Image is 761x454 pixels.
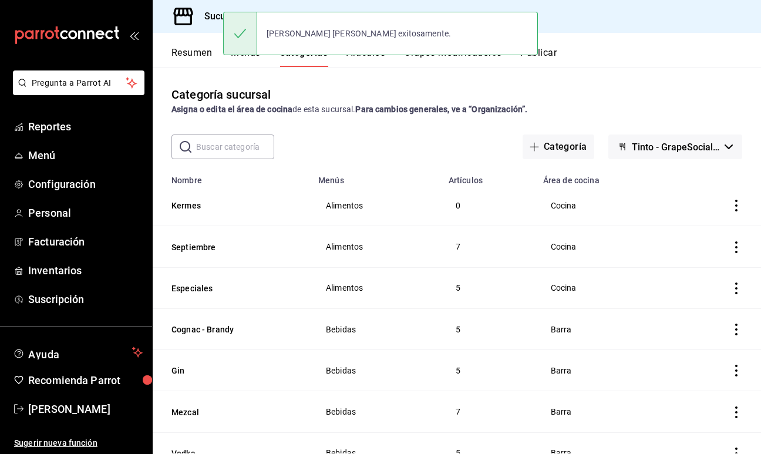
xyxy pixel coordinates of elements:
[326,201,427,210] span: Alimentos
[171,105,292,114] strong: Asigna o edita el área de cocina
[551,408,659,416] span: Barra
[32,77,126,89] span: Pregunta a Parrot AI
[171,47,212,67] button: Resumen
[442,350,536,391] td: 5
[730,200,742,211] button: actions
[171,324,289,335] button: Cognac - Brandy
[8,85,144,97] a: Pregunta a Parrot AI
[442,308,536,349] td: 5
[442,391,536,432] td: 7
[442,267,536,308] td: 5
[608,134,742,159] button: Tinto - GrapeSocialClub
[153,169,311,185] th: Nombre
[14,437,143,449] span: Sugerir nueva función
[551,366,659,375] span: Barra
[730,241,742,253] button: actions
[523,134,594,159] button: Categoría
[326,325,427,334] span: Bebidas
[171,406,289,418] button: Mezcal
[326,243,427,251] span: Alimentos
[129,31,139,40] button: open_drawer_menu
[326,366,427,375] span: Bebidas
[520,47,557,67] button: Publicar
[171,47,761,67] div: navigation tabs
[171,365,289,376] button: Gin
[28,401,143,417] span: [PERSON_NAME]
[171,241,289,253] button: Septiembre
[632,142,720,153] span: Tinto - GrapeSocialClub
[171,200,289,211] button: Kermes
[13,70,144,95] button: Pregunta a Parrot AI
[442,226,536,267] td: 7
[171,103,742,116] div: de esta sucursal.
[442,169,536,185] th: Artículos
[730,365,742,376] button: actions
[28,176,143,192] span: Configuración
[536,169,674,185] th: Área de cocina
[257,21,460,46] div: [PERSON_NAME] [PERSON_NAME] exitosamente.
[28,291,143,307] span: Suscripción
[551,325,659,334] span: Barra
[551,284,659,292] span: Cocina
[326,408,427,416] span: Bebidas
[730,324,742,335] button: actions
[28,147,143,163] span: Menú
[196,135,274,159] input: Buscar categoría
[28,119,143,134] span: Reportes
[28,205,143,221] span: Personal
[551,201,659,210] span: Cocina
[311,169,442,185] th: Menús
[326,284,427,292] span: Alimentos
[28,372,143,388] span: Recomienda Parrot
[195,9,350,23] h3: Sucursal: Tinto (GrapeSocialClub)
[171,283,289,294] button: Especiales
[355,105,527,114] strong: Para cambios generales, ve a “Organización”.
[171,86,271,103] div: Categoría sucursal
[442,185,536,226] td: 0
[28,234,143,250] span: Facturación
[28,345,127,359] span: Ayuda
[730,283,742,294] button: actions
[28,263,143,278] span: Inventarios
[551,243,659,251] span: Cocina
[730,406,742,418] button: actions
